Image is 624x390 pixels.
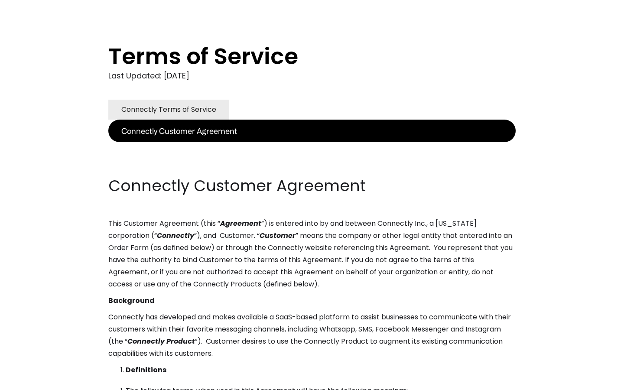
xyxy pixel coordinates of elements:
[127,336,195,346] em: Connectly Product
[108,296,155,305] strong: Background
[121,125,237,137] div: Connectly Customer Agreement
[108,43,481,69] h1: Terms of Service
[108,142,516,154] p: ‍
[108,69,516,82] div: Last Updated: [DATE]
[17,375,52,387] ul: Language list
[108,159,516,171] p: ‍
[220,218,261,228] em: Agreement
[9,374,52,387] aside: Language selected: English
[260,231,296,240] em: Customer
[121,104,216,116] div: Connectly Terms of Service
[157,231,194,240] em: Connectly
[108,218,516,290] p: This Customer Agreement (this “ ”) is entered into by and between Connectly Inc., a [US_STATE] co...
[108,311,516,360] p: Connectly has developed and makes available a SaaS-based platform to assist businesses to communi...
[108,175,516,197] h2: Connectly Customer Agreement
[126,365,166,375] strong: Definitions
